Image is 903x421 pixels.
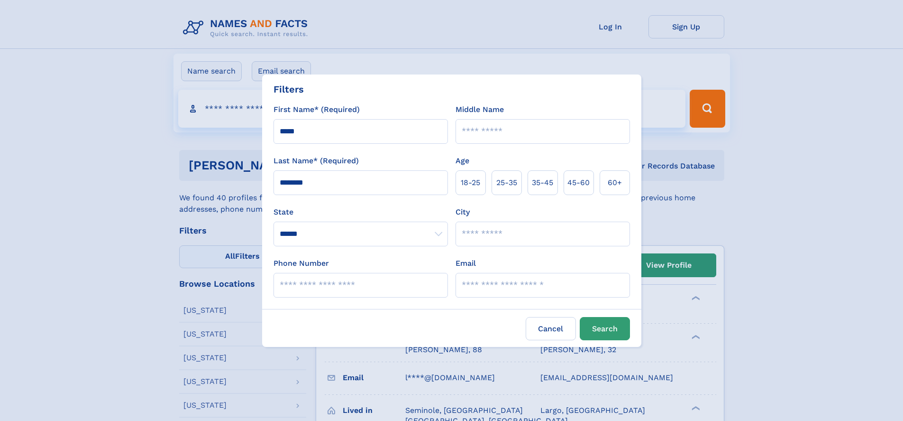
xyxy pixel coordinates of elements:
[608,177,622,188] span: 60+
[496,177,517,188] span: 25‑35
[461,177,480,188] span: 18‑25
[456,258,476,269] label: Email
[456,104,504,115] label: Middle Name
[274,206,448,218] label: State
[274,258,329,269] label: Phone Number
[580,317,630,340] button: Search
[274,82,304,96] div: Filters
[274,104,360,115] label: First Name* (Required)
[526,317,576,340] label: Cancel
[456,155,469,167] label: Age
[456,206,470,218] label: City
[567,177,590,188] span: 45‑60
[532,177,553,188] span: 35‑45
[274,155,359,167] label: Last Name* (Required)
